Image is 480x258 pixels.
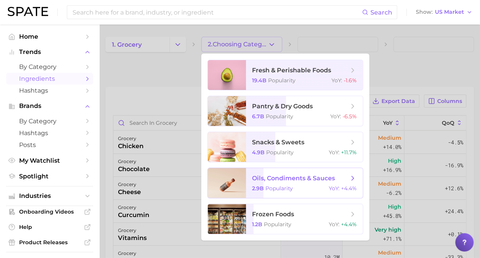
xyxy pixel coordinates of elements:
span: Product Releases [19,239,80,246]
span: Hashtags [19,87,80,94]
span: Spotlight [19,173,80,180]
a: Home [6,31,93,42]
span: Help [19,224,80,230]
a: Product Releases [6,237,93,248]
span: YoY : [329,149,339,156]
span: Show [416,10,433,14]
span: Industries [19,193,80,199]
span: Home [19,33,80,40]
span: 19.4b [252,77,267,84]
button: ShowUS Market [414,7,474,17]
img: SPATE [8,7,48,16]
span: YoY : [329,221,339,228]
button: Trends [6,46,93,58]
a: Help [6,221,93,233]
span: 6.7b [252,113,264,120]
span: 2.9b [252,185,264,192]
span: YoY : [329,185,339,192]
span: Onboarding Videos [19,208,80,215]
span: YoY : [331,77,342,84]
span: Popularity [266,113,293,120]
span: Search [370,9,392,16]
span: pantry & dry goods [252,103,313,110]
a: Spotlight [6,170,93,182]
span: Brands [19,103,80,109]
a: by Category [6,61,93,73]
span: Trends [19,49,80,56]
span: -1.6% [344,77,357,84]
span: My Watchlist [19,157,80,164]
span: snacks & sweets [252,139,304,146]
span: Posts [19,141,80,149]
a: Hashtags [6,127,93,139]
span: Popularity [266,149,294,156]
span: +11.7% [341,149,357,156]
span: -6.5% [343,113,357,120]
button: Brands [6,100,93,112]
span: +4.4% [341,185,357,192]
a: My Watchlist [6,155,93,167]
a: Ingredients [6,73,93,85]
span: YoY : [330,113,341,120]
span: Popularity [268,77,296,84]
span: US Market [435,10,464,14]
a: Posts [6,139,93,151]
input: Search here for a brand, industry, or ingredient [72,6,362,19]
a: Onboarding Videos [6,206,93,217]
span: by Category [19,63,80,70]
span: Popularity [265,185,293,192]
span: Ingredients [19,75,80,82]
span: oils, condiments & sauces [252,175,335,182]
span: by Category [19,118,80,125]
span: Popularity [264,221,291,228]
button: Industries [6,190,93,202]
span: 4.9b [252,149,265,156]
span: fresh & perishable foods [252,67,331,74]
span: 1.2b [252,221,262,228]
ul: 2.Choosing Category [201,54,369,240]
a: Hashtags [6,85,93,96]
span: +4.4% [341,221,357,228]
span: Hashtags [19,129,80,137]
span: frozen foods [252,211,294,218]
a: by Category [6,115,93,127]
